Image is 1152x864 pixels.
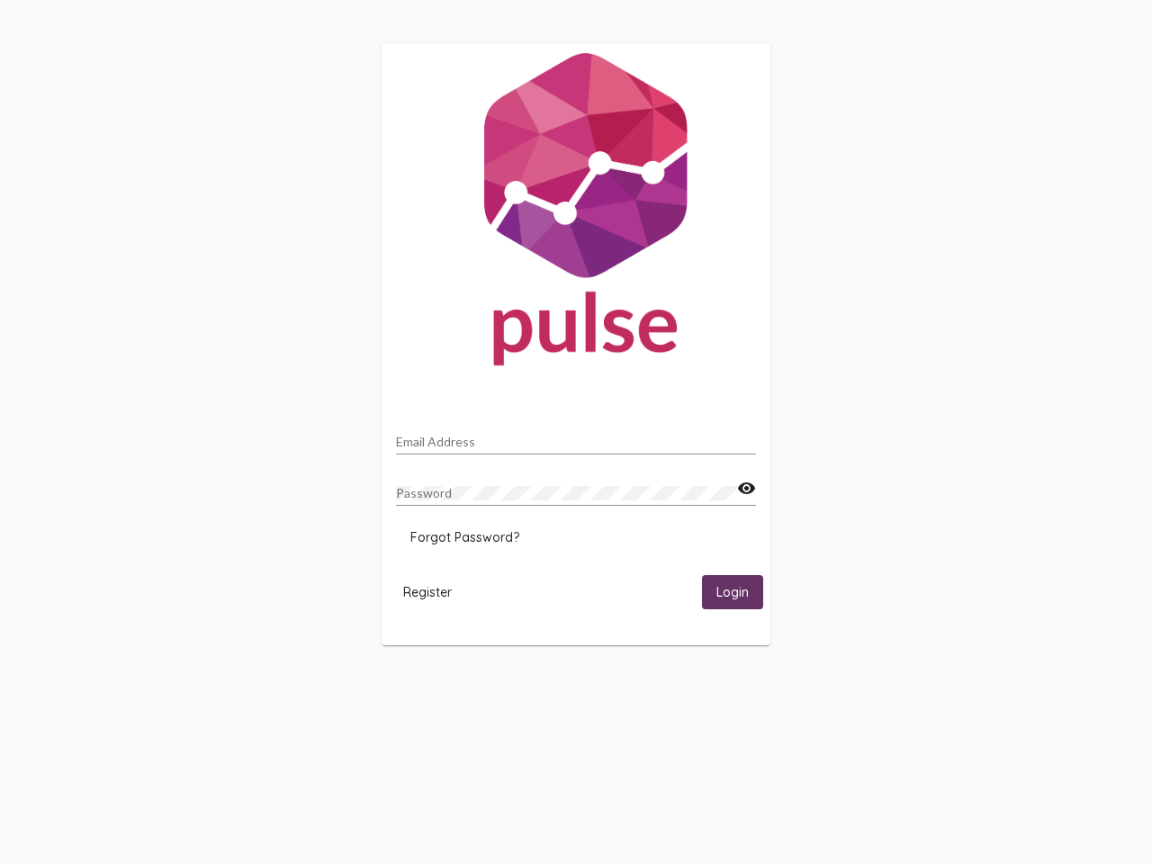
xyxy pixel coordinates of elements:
[410,529,519,545] span: Forgot Password?
[396,521,534,553] button: Forgot Password?
[737,478,756,499] mat-icon: visibility
[382,43,770,383] img: Pulse For Good Logo
[716,585,749,601] span: Login
[403,584,452,600] span: Register
[702,575,763,608] button: Login
[389,575,466,608] button: Register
